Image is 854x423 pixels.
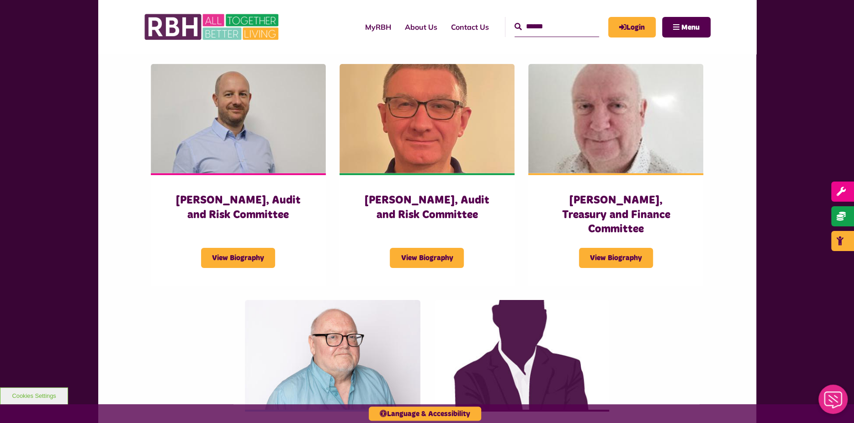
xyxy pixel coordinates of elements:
[169,193,308,222] h3: [PERSON_NAME], Audit and Risk Committee
[144,9,281,45] img: RBH
[813,382,854,423] iframe: Netcall Web Assistant for live chat
[608,17,656,37] a: MyRBH
[444,15,496,39] a: Contact Us
[369,407,481,421] button: Language & Accessibility
[358,193,496,222] h3: [PERSON_NAME], Audit and Risk Committee
[339,64,515,174] img: M Ascroft Photo
[579,248,653,268] span: View Biography
[528,64,703,174] img: Roy Knowles
[358,15,398,39] a: MyRBH
[515,17,599,37] input: Search
[339,64,515,286] a: [PERSON_NAME], Audit and Risk Committee View Biography
[390,248,464,268] span: View Biography
[528,64,703,286] a: [PERSON_NAME], Treasury and Finance Committee View Biography
[681,24,700,31] span: Menu
[398,15,444,39] a: About Us
[434,300,609,410] img: Male 1
[546,193,685,236] h3: [PERSON_NAME], Treasury and Finance Committee
[151,64,326,286] a: [PERSON_NAME], Audit and Risk Committee View Biography
[245,300,420,410] img: Andrew Johnson
[151,64,326,174] img: Stephen Flounders Photo
[662,17,711,37] button: Navigation
[201,248,275,268] span: View Biography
